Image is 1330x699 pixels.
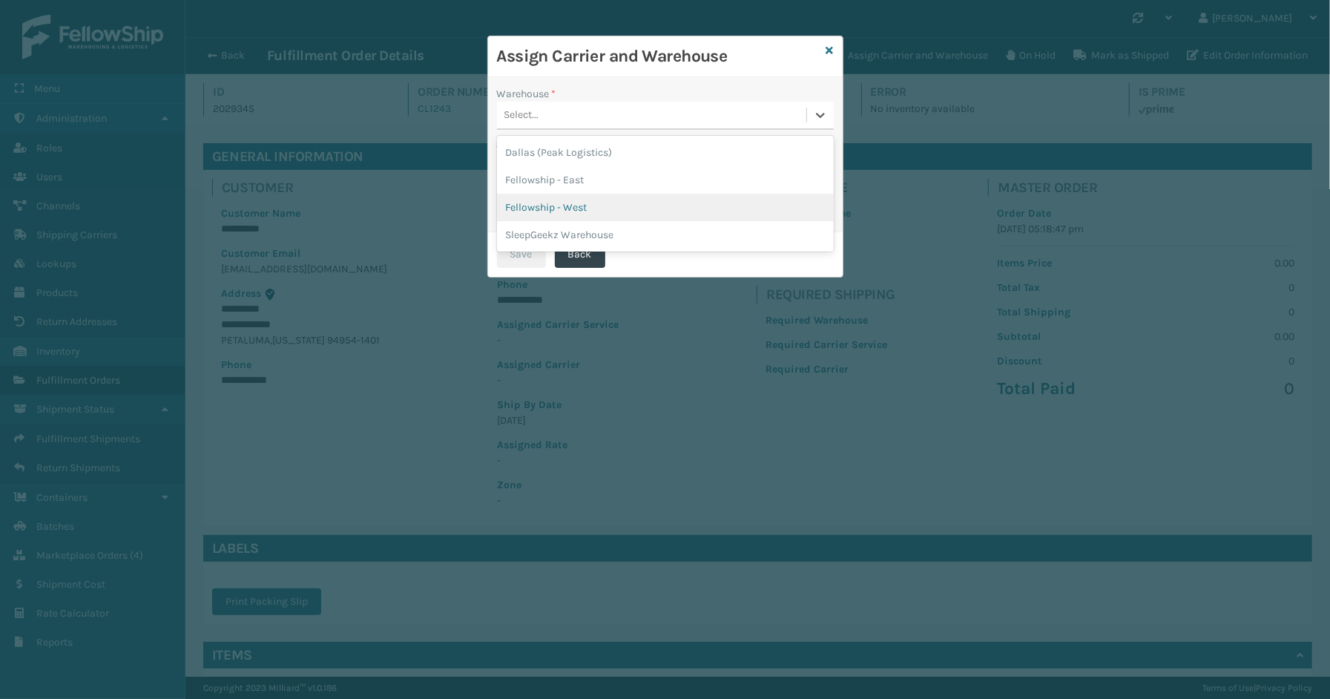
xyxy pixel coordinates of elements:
div: SleepGeekz Warehouse [497,221,834,249]
button: Save [497,241,546,268]
div: Select... [504,108,539,123]
label: Warehouse [497,86,556,102]
div: Fellowship - East [497,166,834,194]
div: Dallas (Peak Logistics) [497,139,834,166]
div: Fellowship - West [497,194,834,221]
button: Back [555,241,605,268]
h3: Assign Carrier and Warehouse [497,45,820,68]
